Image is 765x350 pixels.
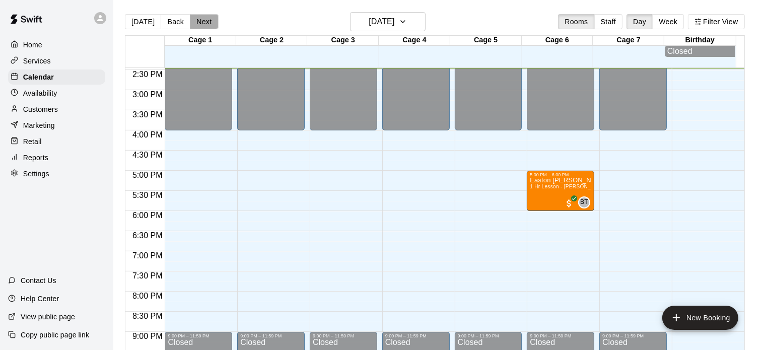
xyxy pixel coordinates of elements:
[664,36,736,45] div: Birthday
[168,333,229,338] div: 9:00 PM – 11:59 PM
[130,312,165,320] span: 8:30 PM
[582,196,590,208] span: Bridger Thomas
[8,53,105,68] a: Services
[307,36,379,45] div: Cage 3
[564,198,574,208] span: All customers have paid
[522,36,593,45] div: Cage 6
[667,47,733,56] div: Closed
[23,136,42,147] p: Retail
[130,231,165,240] span: 6:30 PM
[530,333,591,338] div: 9:00 PM – 11:59 PM
[527,171,594,211] div: 5:00 PM – 6:00 PM: Easton Sorg
[165,36,236,45] div: Cage 1
[23,40,42,50] p: Home
[21,330,89,340] p: Copy public page link
[369,15,394,29] h6: [DATE]
[240,333,302,338] div: 9:00 PM – 11:59 PM
[125,14,161,29] button: [DATE]
[8,86,105,101] a: Availability
[130,70,165,79] span: 2:30 PM
[130,332,165,340] span: 9:00 PM
[602,333,664,338] div: 9:00 PM – 11:59 PM
[130,171,165,179] span: 5:00 PM
[385,333,447,338] div: 9:00 PM – 11:59 PM
[662,306,738,330] button: add
[23,56,51,66] p: Services
[350,12,426,31] button: [DATE]
[23,72,54,82] p: Calendar
[130,271,165,280] span: 7:30 PM
[8,150,105,165] a: Reports
[130,191,165,199] span: 5:30 PM
[458,333,519,338] div: 9:00 PM – 11:59 PM
[558,14,594,29] button: Rooms
[130,151,165,159] span: 4:30 PM
[530,172,591,177] div: 5:00 PM – 6:00 PM
[688,14,744,29] button: Filter View
[130,130,165,139] span: 4:00 PM
[23,169,49,179] p: Settings
[594,14,623,29] button: Staff
[580,197,588,207] span: BT
[8,69,105,85] a: Calendar
[21,275,56,286] p: Contact Us
[130,251,165,260] span: 7:00 PM
[23,153,48,163] p: Reports
[23,104,58,114] p: Customers
[379,36,450,45] div: Cage 4
[652,14,684,29] button: Week
[8,37,105,52] a: Home
[530,184,607,189] span: 1 Hr Lesson - [PERSON_NAME]
[627,14,653,29] button: Day
[23,88,57,98] p: Availability
[161,14,190,29] button: Back
[21,294,59,304] p: Help Center
[8,102,105,117] a: Customers
[23,120,55,130] p: Marketing
[593,36,664,45] div: Cage 7
[450,36,522,45] div: Cage 5
[130,90,165,99] span: 3:00 PM
[313,333,374,338] div: 9:00 PM – 11:59 PM
[236,36,308,45] div: Cage 2
[130,211,165,220] span: 6:00 PM
[190,14,218,29] button: Next
[8,134,105,149] a: Retail
[8,118,105,133] a: Marketing
[130,110,165,119] span: 3:30 PM
[130,292,165,300] span: 8:00 PM
[8,166,105,181] a: Settings
[21,312,75,322] p: View public page
[578,196,590,208] div: Bridger Thomas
